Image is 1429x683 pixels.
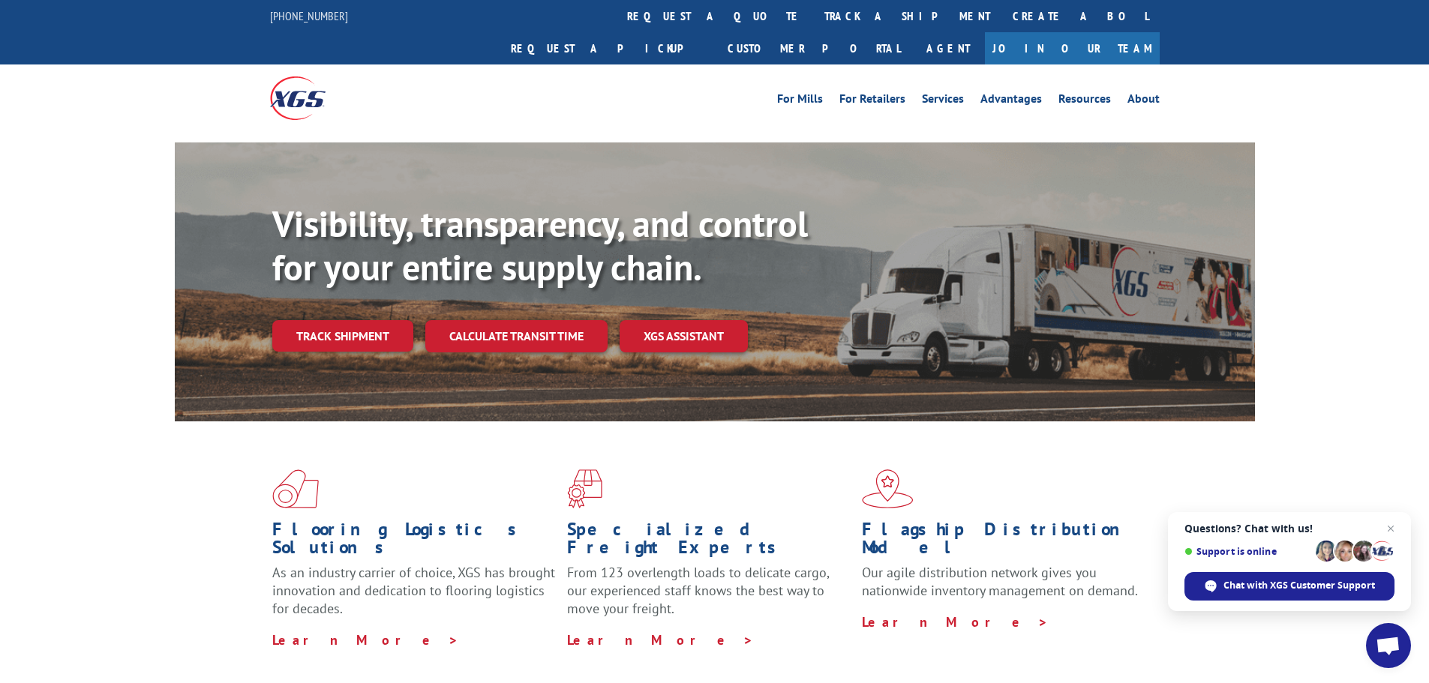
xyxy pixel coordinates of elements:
[911,32,985,64] a: Agent
[1366,623,1411,668] div: Open chat
[985,32,1160,64] a: Join Our Team
[620,320,748,352] a: XGS ASSISTANT
[1184,546,1310,557] span: Support is online
[272,200,808,290] b: Visibility, transparency, and control for your entire supply chain.
[716,32,911,64] a: Customer Portal
[922,93,964,109] a: Services
[567,631,754,649] a: Learn More >
[1184,523,1394,535] span: Questions? Chat with us!
[862,564,1138,599] span: Our agile distribution network gives you nationwide inventory management on demand.
[1223,579,1375,592] span: Chat with XGS Customer Support
[1184,572,1394,601] div: Chat with XGS Customer Support
[1382,520,1400,538] span: Close chat
[862,469,914,508] img: xgs-icon-flagship-distribution-model-red
[272,631,459,649] a: Learn More >
[862,520,1145,564] h1: Flagship Distribution Model
[1058,93,1111,109] a: Resources
[567,469,602,508] img: xgs-icon-focused-on-flooring-red
[862,613,1049,631] a: Learn More >
[272,320,413,352] a: Track shipment
[567,520,851,564] h1: Specialized Freight Experts
[272,469,319,508] img: xgs-icon-total-supply-chain-intelligence-red
[270,8,348,23] a: [PHONE_NUMBER]
[1127,93,1160,109] a: About
[567,564,851,631] p: From 123 overlength loads to delicate cargo, our experienced staff knows the best way to move you...
[980,93,1042,109] a: Advantages
[272,564,555,617] span: As an industry carrier of choice, XGS has brought innovation and dedication to flooring logistics...
[425,320,608,352] a: Calculate transit time
[777,93,823,109] a: For Mills
[839,93,905,109] a: For Retailers
[500,32,716,64] a: Request a pickup
[272,520,556,564] h1: Flooring Logistics Solutions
